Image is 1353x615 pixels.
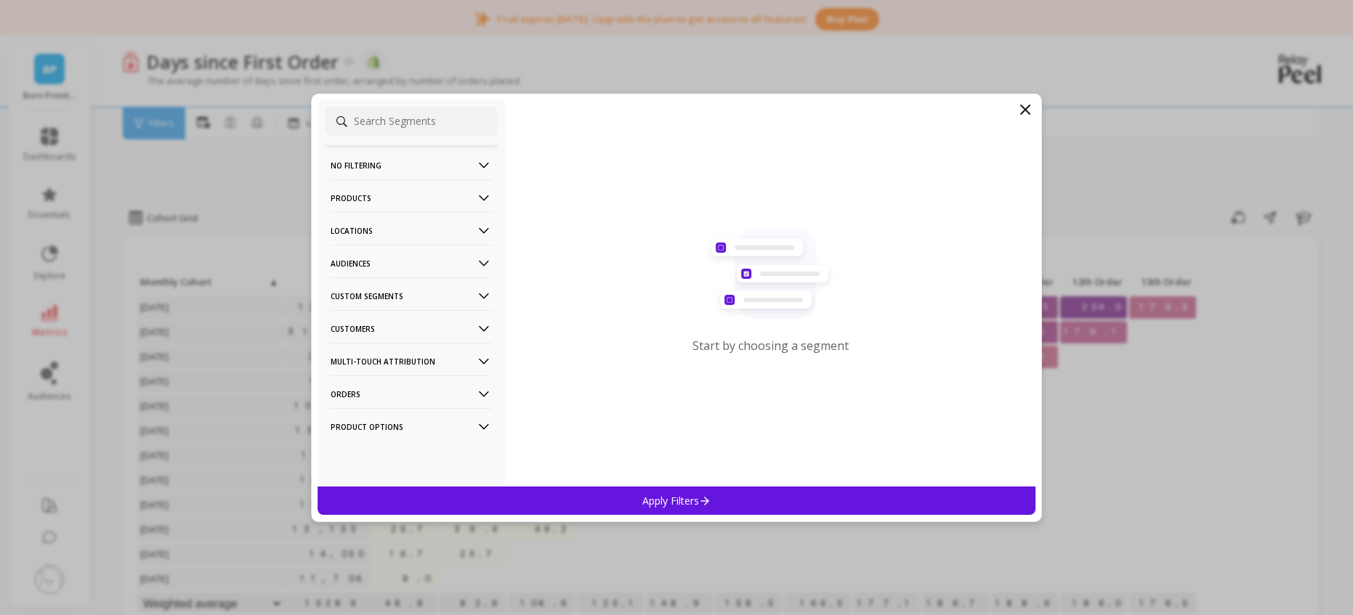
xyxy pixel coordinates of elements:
[331,212,492,249] p: Locations
[331,310,492,347] p: Customers
[331,343,492,380] p: Multi-Touch Attribution
[331,147,492,184] p: No filtering
[642,494,711,508] p: Apply Filters
[331,277,492,314] p: Custom Segments
[331,245,492,282] p: Audiences
[331,408,492,445] p: Product Options
[325,107,498,136] input: Search Segments
[331,179,492,216] p: Products
[331,375,492,412] p: Orders
[692,338,849,354] p: Start by choosing a segment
